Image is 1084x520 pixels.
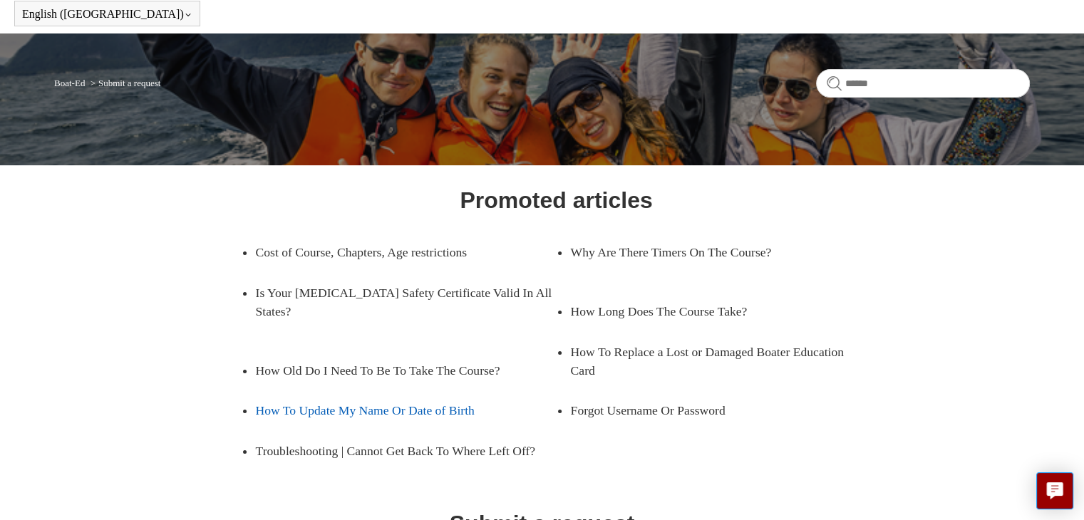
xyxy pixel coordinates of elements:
a: How To Replace a Lost or Damaged Boater Education Card [570,332,871,391]
a: Troubleshooting | Cannot Get Back To Where Left Off? [255,431,556,471]
li: Submit a request [88,78,161,88]
a: How Long Does The Course Take? [570,291,850,331]
a: How Old Do I Need To Be To Take The Course? [255,350,535,390]
a: Is Your [MEDICAL_DATA] Safety Certificate Valid In All States? [255,273,556,332]
button: English ([GEOGRAPHIC_DATA]) [22,8,192,21]
a: Boat-Ed [54,78,85,88]
a: How To Update My Name Or Date of Birth [255,390,535,430]
h1: Promoted articles [460,183,652,217]
a: Cost of Course, Chapters, Age restrictions [255,232,535,272]
a: Forgot Username Or Password [570,390,850,430]
a: Why Are There Timers On The Course? [570,232,850,272]
button: Live chat [1036,472,1073,509]
li: Boat-Ed [54,78,88,88]
input: Search [816,69,1030,98]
